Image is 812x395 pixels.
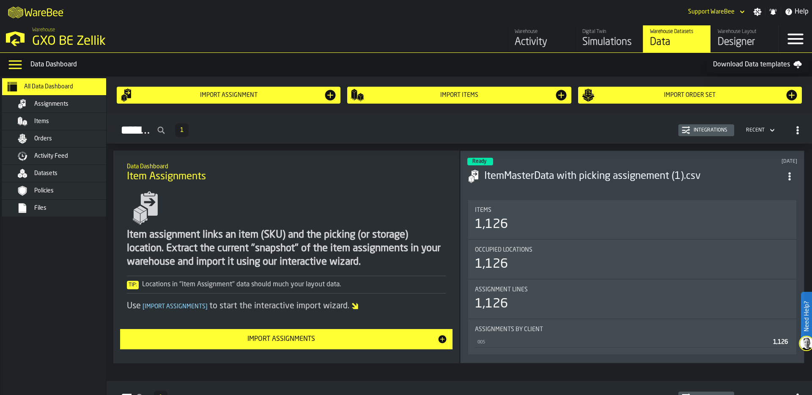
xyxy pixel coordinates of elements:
li: menu Files [2,200,121,217]
div: Warehouse Layout [718,29,771,35]
div: Warehouse Datasets [650,29,704,35]
span: ] [206,304,208,310]
li: menu All Data Dashboard [2,78,121,96]
section: card-AssignmentDashboardCard [467,198,797,356]
label: button-toggle-Data Menu [3,56,27,73]
a: link-to-/wh/i/5fa160b1-7992-442a-9057-4226e3d2ae6d/designer [710,25,778,52]
span: Ready [472,159,486,164]
label: Need Help? [802,293,811,340]
div: Item assignment links an item (SKU) and the picking (or storage) location. Extract the current "s... [127,228,446,269]
a: Download Data templates [706,56,809,73]
div: stat-Assignment lines [468,280,796,318]
div: Designer [718,36,771,49]
label: button-toggle-Settings [750,8,765,16]
div: Warehouse [515,29,568,35]
span: Item Assignments [127,170,206,184]
h2: Sub Title [127,162,446,170]
div: DropdownMenuValue-Support WareBee [688,8,735,15]
a: link-to-/wh/i/5fa160b1-7992-442a-9057-4226e3d2ae6d/simulations [575,25,643,52]
span: Warehouse [32,27,55,33]
button: button-Import assignment [117,87,340,104]
span: Activity Feed [34,153,68,159]
div: Title [475,326,790,333]
span: Orders [34,135,52,142]
div: Data Dashboard [30,60,706,70]
div: 1,126 [475,296,508,312]
div: Activity [515,36,568,49]
div: stat-Occupied Locations [468,240,796,279]
li: menu Activity Feed [2,148,121,165]
div: Title [475,207,790,214]
button: button-Integrations [678,124,734,136]
span: Help [795,7,809,17]
div: ButtonLoadMore-Load More-Prev-First-Last [172,123,192,137]
li: menu Assignments [2,96,121,113]
div: StatList-item-005 [475,336,790,348]
span: 1 [180,127,184,133]
div: 005 [477,340,770,345]
a: link-to-/wh/i/5fa160b1-7992-442a-9057-4226e3d2ae6d/feed/ [507,25,575,52]
div: Import Items [364,92,554,99]
button: button-Import Assignments [120,329,453,349]
button: button-Import Order Set [578,87,802,104]
div: stat-Items [468,200,796,239]
div: Data [650,36,704,49]
div: 1,126 [475,257,508,272]
div: Integrations [690,127,731,133]
div: Use to start the interactive import wizard. [127,300,446,312]
span: Items [475,207,491,214]
div: Import Assignments [125,334,437,344]
span: Assignments by Client [475,326,543,333]
div: Title [475,247,790,253]
div: Simulations [582,36,636,49]
div: Locations in "Item Assignment" data should much your layout data. [127,280,446,290]
span: Occupied Locations [475,247,532,253]
h2: button-Assignments [107,114,812,144]
li: menu Datasets [2,165,121,182]
span: Assignments [34,101,69,107]
div: Digital Twin [582,29,636,35]
span: 1,126 [773,339,788,345]
div: stat-Assignments by Client [468,319,796,354]
h3: ItemMasterData with picking assignement (1).csv [484,170,782,183]
div: 1,126 [475,217,508,232]
button: button-Import Items [347,87,571,104]
div: GXO BE Zellik [32,34,261,49]
label: button-toggle-Menu [779,25,812,52]
span: [ [143,304,145,310]
span: Assignment lines [475,286,528,293]
div: ItemListCard-DashboardItemContainer [460,151,804,363]
li: menu Items [2,113,121,130]
div: DropdownMenuValue-4 [743,125,776,135]
a: link-to-/wh/i/5fa160b1-7992-442a-9057-4226e3d2ae6d/data [643,25,710,52]
span: Datasets [34,170,58,177]
li: menu Policies [2,182,121,200]
div: Title [475,286,790,293]
span: Items [34,118,49,125]
span: Files [34,205,47,211]
span: All Data Dashboard [24,83,73,90]
span: Policies [34,187,54,194]
div: Updated: 10/10/2025, 11:41:22 Created: 10/10/2025, 11:41:18 [646,159,797,165]
label: button-toggle-Notifications [765,8,781,16]
span: Tip: [127,281,139,289]
div: Import assignment [134,92,324,99]
div: status-3 2 [467,158,493,165]
span: Import Assignments [141,304,209,310]
div: title-Item Assignments [120,157,453,188]
div: DropdownMenuValue-Support WareBee [685,7,746,17]
li: menu Orders [2,130,121,148]
div: DropdownMenuValue-4 [746,127,765,133]
label: button-toggle-Help [781,7,812,17]
div: Import Order Set [595,92,785,99]
div: ItemListCard- [113,151,459,363]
